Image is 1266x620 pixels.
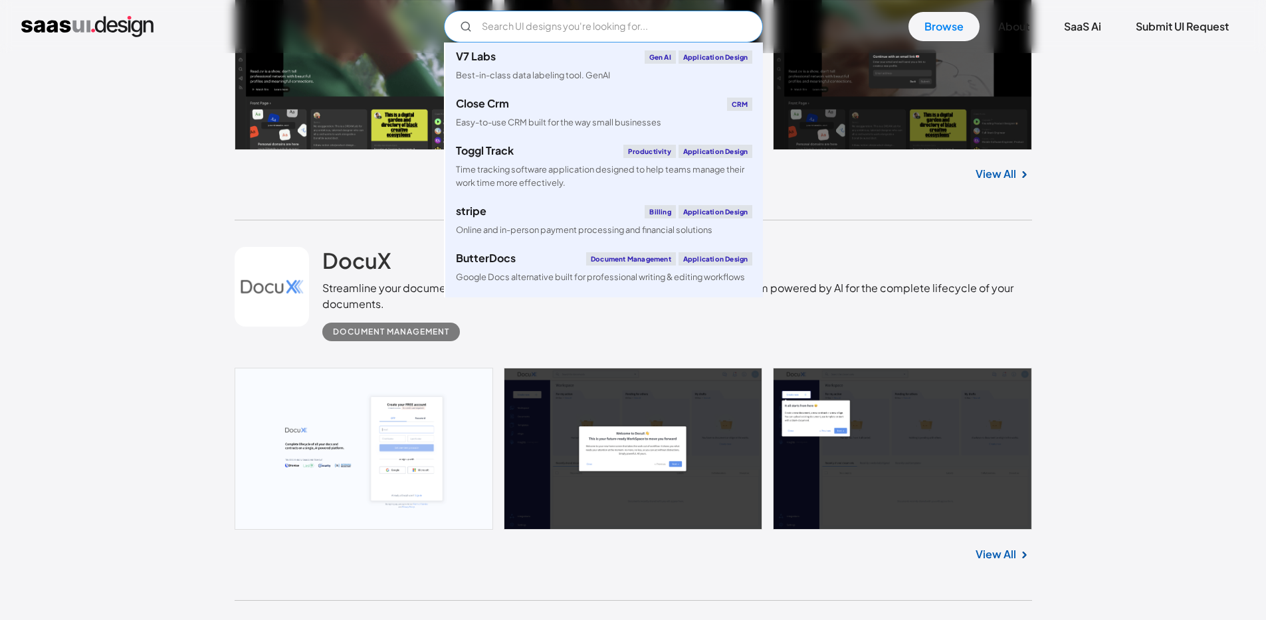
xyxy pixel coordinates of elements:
[444,11,763,42] input: Search UI designs you're looking for...
[322,280,1031,312] div: Streamline your document and contract management with DocuX the all-in-one platform powered by AI...
[456,206,486,216] div: stripe
[645,50,676,64] div: Gen AI
[456,145,514,156] div: Toggl Track
[727,98,753,111] div: CRM
[445,291,763,351] a: klaviyoEmail MarketingApplication DesignCreate personalised customer experiences across email, SM...
[322,247,391,273] h2: DocuX
[322,247,391,280] a: DocuX
[1048,12,1117,41] a: SaaS Ai
[445,42,763,90] a: V7 LabsGen AIApplication DesignBest-in-class data labeling tool. GenAI
[623,145,675,158] div: Productivity
[445,244,763,291] a: ButterDocsDocument ManagementApplication DesignGoogle Docs alternative built for professional wri...
[445,197,763,244] a: stripeBillingApplication DesignOnline and in-person payment processing and financial solutions
[679,252,753,266] div: Application Design
[908,12,980,41] a: Browse
[679,50,753,64] div: Application Design
[456,271,745,283] div: Google Docs alternative built for professional writing & editing workflows
[21,16,154,37] a: home
[456,51,496,62] div: V7 Labs
[445,137,763,196] a: Toggl TrackProductivityApplication DesignTime tracking software application designed to help team...
[679,145,753,158] div: Application Design
[976,166,1016,182] a: View All
[445,90,763,137] a: Close CrmCRMEasy-to-use CRM built for the way small businesses
[456,69,610,82] div: Best-in-class data labeling tool. GenAI
[1120,12,1245,41] a: Submit UI Request
[444,11,763,42] form: Email Form
[456,116,661,129] div: Easy-to-use CRM built for the way small businesses
[456,163,752,189] div: Time tracking software application designed to help teams manage their work time more effectively.
[645,205,675,218] div: Billing
[982,12,1045,41] a: About
[456,253,516,264] div: ButterDocs
[976,546,1016,562] a: View All
[456,224,712,236] div: Online and in-person payment processing and financial solutions
[333,324,449,340] div: Document Management
[586,252,676,266] div: Document Management
[679,205,753,218] div: Application Design
[456,98,509,109] div: Close Crm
